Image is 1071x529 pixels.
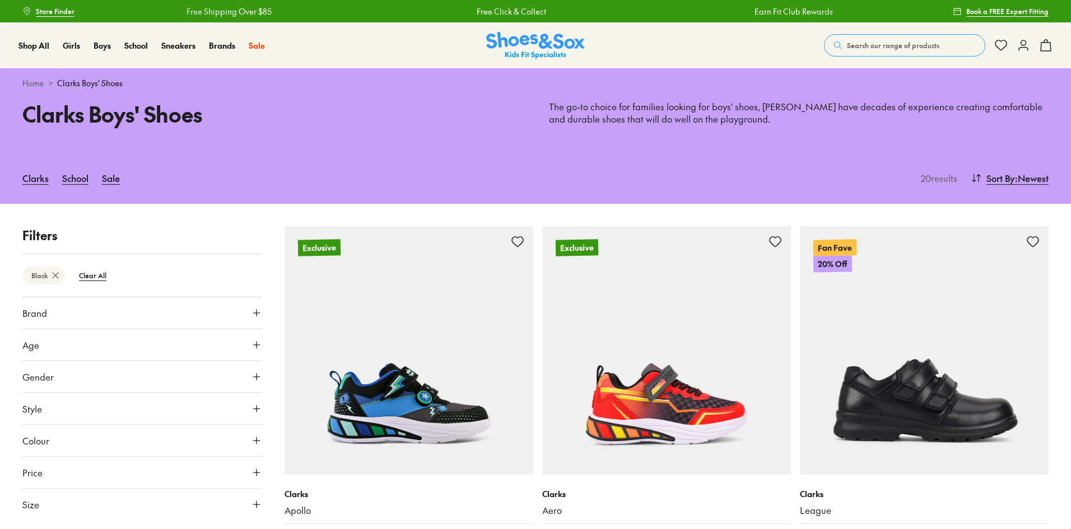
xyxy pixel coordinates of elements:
span: Boys [94,40,111,51]
a: Free Click & Collect [477,6,546,17]
button: Colour [22,425,262,456]
span: Price [22,466,43,479]
button: Style [22,393,262,424]
span: Book a FREE Expert Fitting [966,6,1049,16]
p: 20% Off [813,255,852,272]
a: Exclusive [542,226,791,475]
button: Gender [22,361,262,392]
a: Earn Fit Club Rewards [755,6,833,17]
span: Sneakers [161,40,195,51]
span: Style [22,402,42,415]
button: Price [22,457,262,488]
span: Store Finder [36,6,74,16]
a: Girls [63,40,80,52]
a: Sale [249,40,265,52]
p: Clarks [542,488,791,500]
img: SNS_Logo_Responsive.svg [486,32,585,59]
a: Apollo [285,504,533,517]
a: Free Shipping Over $85 [187,6,272,17]
p: Fan Fave [813,239,856,256]
p: Clarks [285,488,533,500]
a: Book a FREE Expert Fitting [953,1,1049,21]
a: Aero [542,504,791,517]
a: School [124,40,148,52]
a: Clarks [22,166,49,190]
h1: Clarks Boys' Shoes [22,98,522,130]
a: Fan Fave20% Off [800,226,1049,475]
a: League [800,504,1049,517]
btn: Clear All [70,265,115,285]
p: Exclusive [298,239,341,256]
span: Girls [63,40,80,51]
a: Home [22,77,44,89]
button: Age [22,329,262,361]
span: Brands [209,40,235,51]
p: 20 results [916,171,957,185]
span: Brand [22,306,47,320]
span: Sale [249,40,265,51]
a: Shoes & Sox [486,32,585,59]
button: Brand [22,297,262,329]
button: Sort By:Newest [971,166,1049,190]
span: Search our range of products [847,40,939,50]
span: Sort By [986,171,1015,185]
a: Store Finder [22,1,74,21]
a: Brands [209,40,235,52]
span: Clarks Boys' Shoes [57,77,123,89]
p: The go-to choice for families looking for boys' shoes, [PERSON_NAME] have decades of experience c... [549,101,1049,125]
span: Size [22,498,39,511]
a: School [62,166,89,190]
a: Exclusive [285,226,533,475]
span: Colour [22,434,49,447]
a: Shop All [18,40,49,52]
btn: Black [22,266,66,284]
div: > [22,77,1049,89]
span: Gender [22,370,54,383]
a: Boys [94,40,111,52]
button: Size [22,489,262,520]
p: Exclusive [556,239,598,256]
p: Clarks [800,488,1049,500]
span: Shop All [18,40,49,51]
button: Search our range of products [824,34,985,57]
a: Sale [102,166,120,190]
span: Age [22,338,39,352]
a: Sneakers [161,40,195,52]
span: : Newest [1015,171,1049,185]
span: School [124,40,148,51]
p: Filters [22,226,262,245]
